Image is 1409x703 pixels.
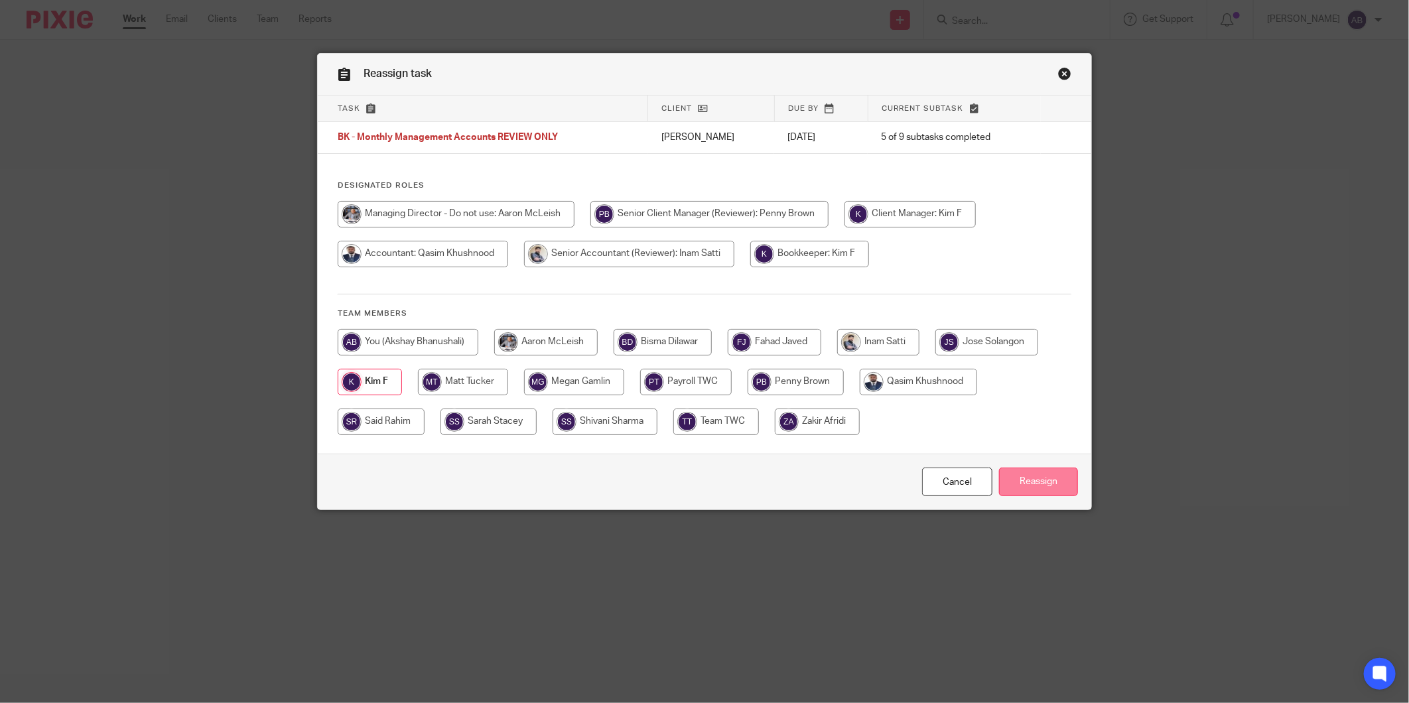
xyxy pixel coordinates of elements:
span: Due by [788,105,819,112]
a: Close this dialog window [922,468,992,496]
span: Reassign task [364,68,432,79]
p: [DATE] [787,131,854,144]
td: 5 of 9 subtasks completed [868,122,1040,154]
h4: Designated Roles [338,180,1071,191]
input: Reassign [999,468,1078,496]
p: [PERSON_NAME] [661,131,762,144]
a: Close this dialog window [1058,67,1071,85]
span: Current subtask [882,105,963,112]
span: Client [661,105,692,112]
span: Task [338,105,360,112]
h4: Team members [338,308,1071,319]
span: BK - Monthly Management Accounts REVIEW ONLY [338,133,558,143]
